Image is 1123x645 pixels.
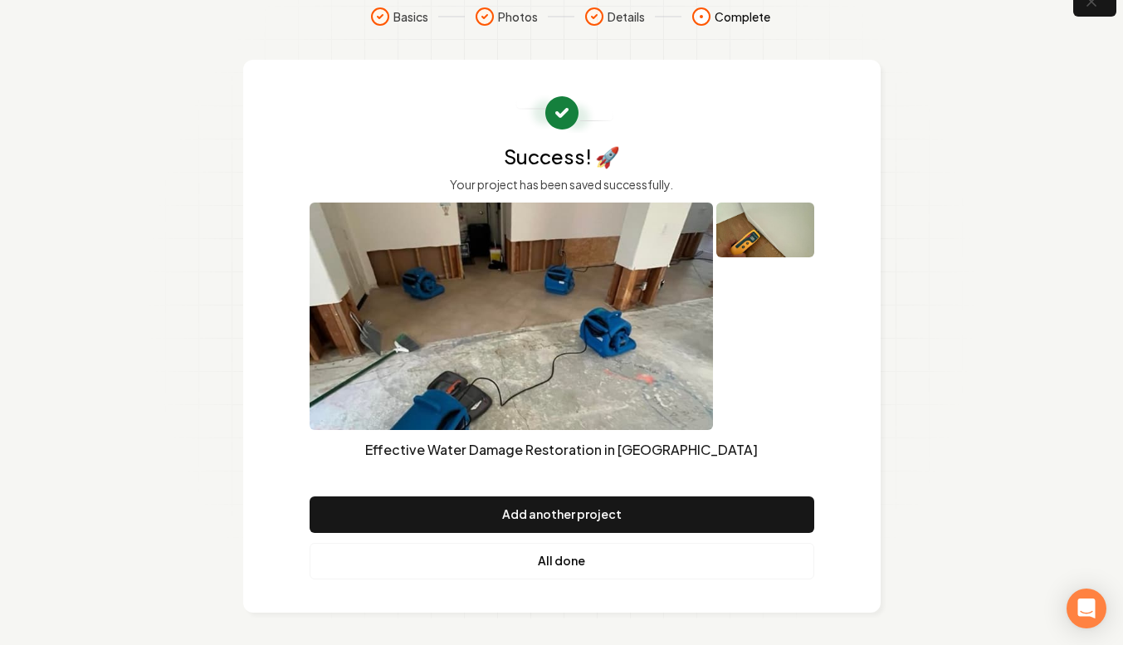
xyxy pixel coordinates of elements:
[716,203,814,257] img: Gallery image #1
[504,143,592,169] span: Success!
[310,543,814,579] a: All done
[310,496,814,533] button: Add another project
[608,8,645,25] span: Details
[310,176,814,193] p: Your project has been saved successfully.
[393,8,428,25] span: Basics
[310,440,814,460] p: Effective Water Damage Restoration in [GEOGRAPHIC_DATA]
[1067,589,1106,628] div: Open Intercom Messenger
[310,203,713,430] img: Main image for Effective Water Damage Restoration in Murrieta project
[595,143,620,169] span: 🚀
[715,8,770,25] span: Complete
[498,8,538,25] span: Photos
